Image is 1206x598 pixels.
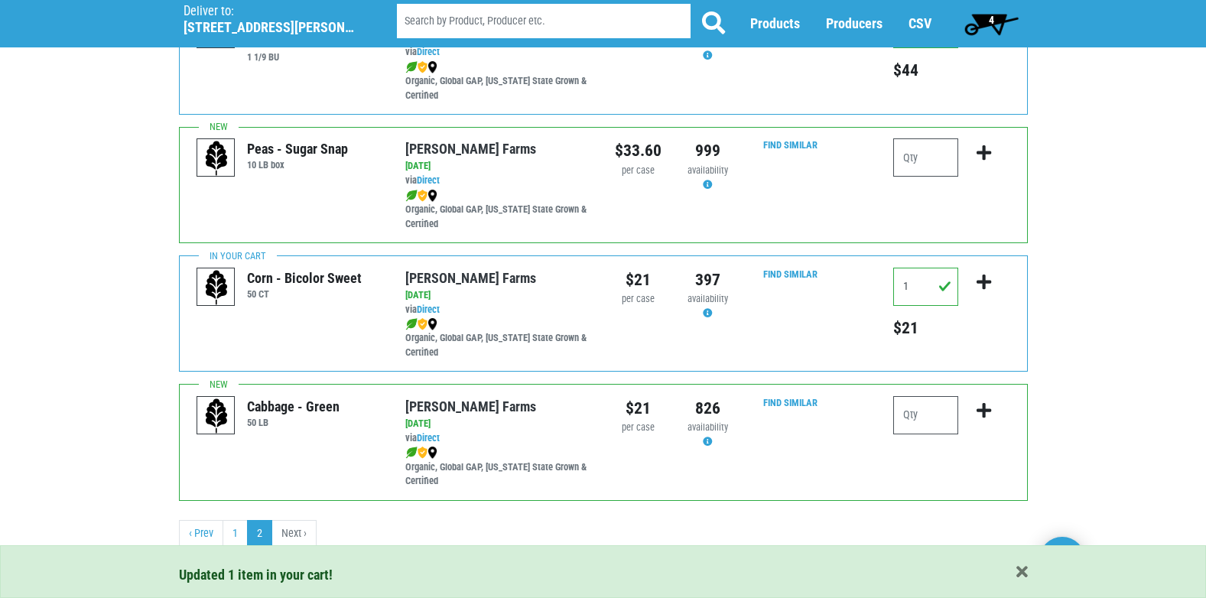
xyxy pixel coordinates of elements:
[179,520,1028,548] nav: pager
[826,16,883,32] a: Producers
[247,159,348,171] h6: 10 LB box
[763,268,818,280] a: Find Similar
[893,268,958,306] input: Qty
[684,35,731,64] div: Availability may be subject to change.
[197,139,236,177] img: placeholder-variety-43d6402dacf2d531de610a020419775a.svg
[417,46,440,57] a: Direct
[197,268,236,307] img: placeholder-variety-43d6402dacf2d531de610a020419775a.svg
[405,303,591,317] div: via
[418,190,427,202] img: safety-e55c860ca8c00a9c171001a62a92dabd.png
[417,174,440,186] a: Direct
[989,14,994,26] span: 4
[405,270,536,286] a: [PERSON_NAME] Farms
[893,396,958,434] input: Qty
[615,421,662,435] div: per case
[615,164,662,178] div: per case
[688,293,728,304] span: availability
[615,268,662,292] div: $21
[405,317,591,360] div: Organic, Global GAP, [US_STATE] State Grown & Certified
[247,417,340,428] h6: 50 LB
[405,60,591,103] div: Organic, Global GAP, [US_STATE] State Grown & Certified
[247,51,382,63] h6: 1 1/9 BU
[184,4,358,19] p: Deliver to:
[615,138,662,163] div: $33.60
[427,190,437,202] img: map_marker-0e94453035b3232a4d21701695807de9.png
[893,60,958,80] h5: Total price
[418,447,427,459] img: safety-e55c860ca8c00a9c171001a62a92dabd.png
[405,318,418,330] img: leaf-e5c59151409436ccce96b2ca1b28e03c.png
[684,268,731,292] div: 397
[684,292,731,321] div: Availability may be subject to change.
[957,8,1026,39] a: 4
[405,61,418,73] img: leaf-e5c59151409436ccce96b2ca1b28e03c.png
[615,292,662,307] div: per case
[405,45,591,60] div: via
[405,447,418,459] img: leaf-e5c59151409436ccce96b2ca1b28e03c.png
[763,139,818,151] a: Find Similar
[223,520,248,548] a: 1
[405,417,591,431] div: [DATE]
[405,159,591,174] div: [DATE]
[405,288,591,303] div: [DATE]
[247,396,340,417] div: Cabbage - Green
[427,447,437,459] img: map_marker-0e94453035b3232a4d21701695807de9.png
[684,138,731,163] div: 999
[197,397,236,435] img: placeholder-variety-43d6402dacf2d531de610a020419775a.svg
[615,396,662,421] div: $21
[405,174,591,188] div: via
[405,446,591,489] div: Organic, Global GAP, [US_STATE] State Grown & Certified
[397,5,691,39] input: Search by Product, Producer etc.
[750,16,800,32] a: Products
[405,190,418,202] img: leaf-e5c59151409436ccce96b2ca1b28e03c.png
[417,304,440,315] a: Direct
[179,564,1028,585] div: Updated 1 item in your cart!
[247,138,348,159] div: Peas - Sugar Snap
[184,19,358,36] h5: [STREET_ADDRESS][PERSON_NAME]
[417,432,440,444] a: Direct
[247,288,362,300] h6: 50 CT
[763,397,818,408] a: Find Similar
[247,520,272,548] a: 2
[405,141,536,157] a: [PERSON_NAME] Farms
[405,431,591,446] div: via
[418,61,427,73] img: safety-e55c860ca8c00a9c171001a62a92dabd.png
[684,396,731,421] div: 826
[893,138,958,177] input: Qty
[688,421,728,433] span: availability
[405,188,591,232] div: Organic, Global GAP, [US_STATE] State Grown & Certified
[909,16,931,32] a: CSV
[405,398,536,414] a: [PERSON_NAME] Farms
[427,61,437,73] img: map_marker-0e94453035b3232a4d21701695807de9.png
[247,268,362,288] div: Corn - Bicolor Sweet
[427,318,437,330] img: map_marker-0e94453035b3232a4d21701695807de9.png
[688,164,728,176] span: availability
[893,318,958,338] h5: Total price
[418,318,427,330] img: safety-e55c860ca8c00a9c171001a62a92dabd.png
[179,520,223,548] a: previous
